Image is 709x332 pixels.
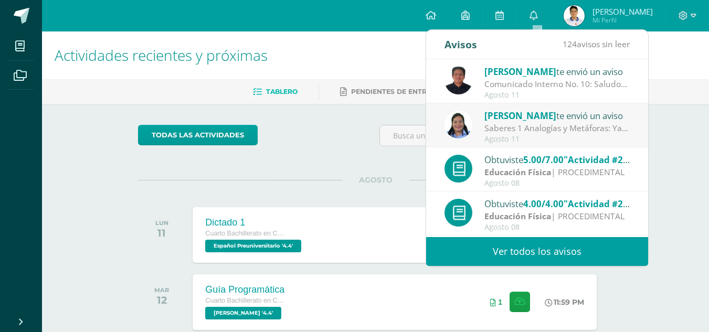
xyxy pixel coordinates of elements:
[563,38,577,50] span: 124
[445,67,472,94] img: eff8bfa388aef6dbf44d967f8e9a2edc.png
[155,219,168,227] div: LUN
[205,284,284,295] div: Guía Programática
[523,198,564,210] span: 4.00/4.00
[380,125,612,146] input: Busca una actividad próxima aquí...
[426,237,648,266] a: Ver todos los avisos
[484,78,630,90] div: Comunicado Interno No. 10: Saludos Cordiales, Por este medio se hace notificación electrónica del...
[484,210,551,222] strong: Educación Física
[484,110,556,122] span: [PERSON_NAME]
[484,122,630,134] div: Saberes 1 Analogías y Metáforas: Ya está disponible en Edoo el link para realizar la primera acti...
[484,210,630,222] div: | PROCEDIMENTAL
[563,38,630,50] span: avisos sin leer
[592,6,653,17] span: [PERSON_NAME]
[484,179,630,188] div: Agosto 08
[154,294,169,306] div: 12
[484,135,630,144] div: Agosto 11
[564,198,630,210] span: "Actividad #2"
[253,83,298,100] a: Tablero
[490,298,502,306] div: Archivos entregados
[266,88,298,95] span: Tablero
[340,83,441,100] a: Pendientes de entrega
[484,65,630,78] div: te envió un aviso
[205,307,281,319] span: PEREL '4.4'
[564,154,630,166] span: "Actividad #2"
[205,217,304,228] div: Dictado 1
[484,166,630,178] div: | PROCEDIMENTAL
[484,91,630,100] div: Agosto 11
[484,66,556,78] span: [PERSON_NAME]
[342,175,409,185] span: AGOSTO
[351,88,441,95] span: Pendientes de entrega
[138,125,258,145] a: todas las Actividades
[55,45,268,65] span: Actividades recientes y próximas
[205,240,301,252] span: Español Preuniversitario '4.4'
[484,223,630,232] div: Agosto 08
[205,297,284,304] span: Cuarto Bachillerato en Ciencias y Letras
[592,16,653,25] span: Mi Perfil
[523,154,564,166] span: 5.00/7.00
[498,298,502,306] span: 1
[205,230,284,237] span: Cuarto Bachillerato en Ciencias y Letras
[564,5,585,26] img: f7018799860e53d3a77125dcb6a6c75e.png
[484,197,630,210] div: Obtuviste en
[545,297,584,307] div: 11:59 PM
[445,111,472,138] img: 8a517a26fde2b7d9032ce51f9264dd8d.png
[484,153,630,166] div: Obtuviste en
[484,166,551,178] strong: Educación Física
[154,286,169,294] div: MAR
[445,30,477,59] div: Avisos
[155,227,168,239] div: 11
[484,109,630,122] div: te envió un aviso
